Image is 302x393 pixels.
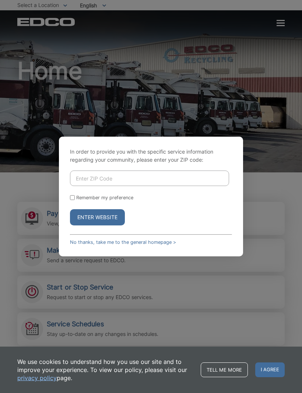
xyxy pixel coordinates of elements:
[201,362,248,377] a: Tell me more
[70,209,125,225] button: Enter Website
[70,171,229,186] input: Enter ZIP Code
[70,148,232,164] p: In order to provide you with the specific service information regarding your community, please en...
[17,358,193,382] p: We use cookies to understand how you use our site and to improve your experience. To view our pol...
[255,362,285,377] span: I agree
[17,374,57,382] a: privacy policy
[70,239,176,245] a: No thanks, take me to the general homepage >
[76,195,133,200] label: Remember my preference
